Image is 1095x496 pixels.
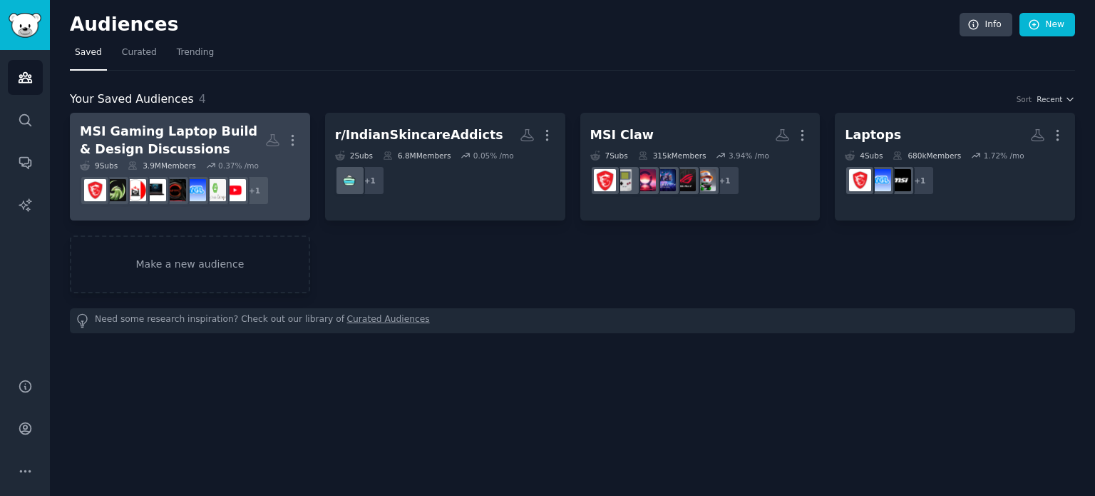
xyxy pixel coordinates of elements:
div: 3.9M Members [128,161,195,171]
span: 4 [199,92,206,106]
span: Your Saved Audiences [70,91,194,108]
img: LegionGo [634,169,656,191]
img: MSIGF65THIN [144,179,166,201]
img: MSI_Gaming [889,169,911,191]
img: Handhelds [614,169,636,191]
span: Recent [1037,94,1062,104]
div: 4 Sub s [845,151,883,161]
img: GamingLaptops [869,169,891,191]
div: 0.37 % /mo [218,161,259,171]
img: ROGAlly [674,169,696,191]
div: 9 Sub s [80,161,118,171]
span: Trending [177,46,214,59]
img: MSIClaw_Official [654,169,676,191]
div: MSI Gaming Laptop Build & Design Discussions [80,123,265,158]
img: youtube [224,179,246,201]
div: Need some research inspiration? Check out our library of [70,308,1075,333]
a: Make a new audience [70,236,310,293]
div: 315k Members [638,151,706,161]
a: MSI Claw7Subs315kMembers3.94% /mo+1IndiaHandheldGamingROGAllyMSIClaw_OfficialLegionGoHandheldsMSI... [580,113,821,221]
div: + 1 [355,166,385,196]
a: r/IndianSkincareAddicts2Subs6.8MMembers0.05% /mo+1Skincare_Addiction [325,113,565,221]
img: MSI_Bravo_15_and_17 [104,179,126,201]
img: MSIClaw [594,169,616,191]
div: 7 Sub s [590,151,628,161]
img: MSILaptops [849,169,871,191]
a: Trending [172,41,219,71]
div: + 1 [905,166,935,196]
img: Skincare_Addiction [339,169,361,191]
img: MSILaptops [84,179,106,201]
div: + 1 [240,176,269,206]
a: Laptops4Subs680kMembers1.72% /mo+1MSI_GamingGamingLaptopsMSILaptops [835,113,1075,221]
a: Curated Audiences [347,313,430,328]
a: MSI Gaming Laptop Build & Design Discussions9Subs3.9MMembers0.37% /mo+1youtubeLaptopDealsEuropeGa... [70,113,310,221]
a: Saved [70,41,107,71]
img: GummySearch logo [9,13,41,38]
a: Info [960,13,1012,37]
a: Curated [117,41,162,71]
span: Saved [75,46,102,59]
div: Laptops [845,126,901,144]
a: New [1019,13,1075,37]
div: 680k Members [893,151,961,161]
div: 2 Sub s [335,151,373,161]
button: Recent [1037,94,1075,104]
div: 6.8M Members [383,151,451,161]
div: 0.05 % /mo [473,151,514,161]
img: IndiaHandheldGaming [694,169,716,191]
div: Sort [1017,94,1032,104]
h2: Audiences [70,14,960,36]
img: GamingLaptops [184,179,206,201]
div: MSI Claw [590,126,654,144]
div: r/IndianSkincareAddicts [335,126,503,144]
img: LaptopDealsEurope [204,179,226,201]
div: 3.94 % /mo [729,151,769,161]
span: Curated [122,46,157,59]
div: 1.72 % /mo [984,151,1024,161]
img: mffpc [164,179,186,201]
div: + 1 [710,166,740,196]
img: LaptopDealsCanada [124,179,146,201]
